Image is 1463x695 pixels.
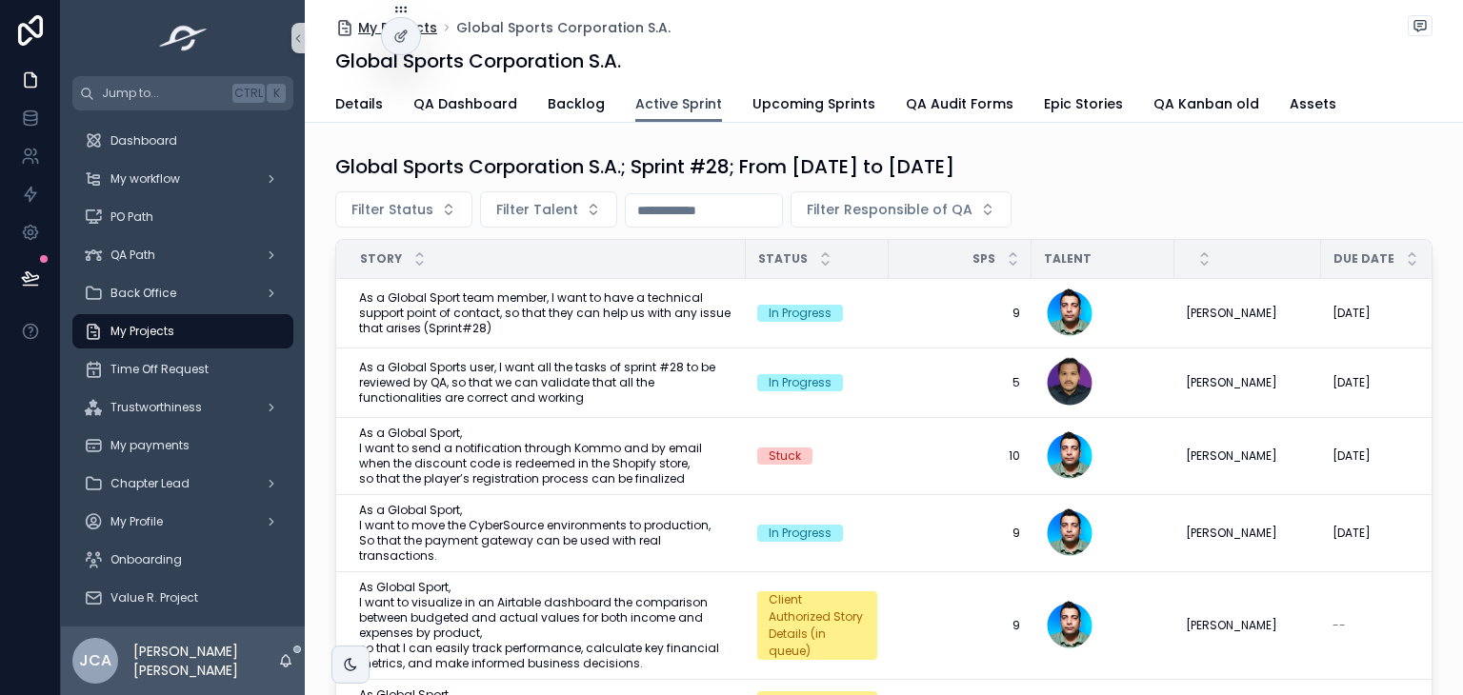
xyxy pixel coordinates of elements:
[72,314,293,348] a: My Projects
[72,76,293,110] button: Jump to...CtrlK
[1186,618,1310,633] a: [PERSON_NAME]
[480,191,617,228] button: Select Button
[456,18,671,37] a: Global Sports Corporation S.A.
[548,94,605,113] span: Backlog
[413,94,517,113] span: QA Dashboard
[413,87,517,125] a: QA Dashboard
[1153,87,1259,125] a: QA Kanban old
[133,642,278,680] p: [PERSON_NAME] [PERSON_NAME]
[1186,618,1277,633] span: [PERSON_NAME]
[359,580,734,671] a: As Global Sport, I want to visualize in an Airtable dashboard the comparison between budgeted and...
[110,248,155,263] span: QA Path
[359,290,734,336] a: As a Global Sport team member, I want to have a technical support point of contact, so that they ...
[358,18,437,37] span: My Projects
[1333,306,1453,321] a: [DATE]
[757,447,877,465] a: Stuck
[496,200,578,219] span: Filter Talent
[900,526,1020,541] a: 9
[110,286,176,301] span: Back Office
[351,200,433,219] span: Filter Status
[335,48,621,74] h1: Global Sports Corporation S.A.
[359,503,734,564] a: As a Global Sport, I want to move the CyberSource environments to production, So that the payment...
[335,94,383,113] span: Details
[1333,448,1453,464] a: [DATE]
[72,543,293,577] a: Onboarding
[1153,94,1259,113] span: QA Kanban old
[1186,375,1277,390] span: [PERSON_NAME]
[269,86,284,101] span: K
[548,87,605,125] a: Backlog
[232,84,265,103] span: Ctrl
[1044,94,1123,113] span: Epic Stories
[1186,526,1277,541] span: [PERSON_NAME]
[752,87,875,125] a: Upcoming Sprints
[1186,375,1310,390] a: [PERSON_NAME]
[72,390,293,425] a: Trustworthiness
[1333,526,1371,541] span: [DATE]
[72,505,293,539] a: My Profile
[1333,618,1346,633] span: --
[72,162,293,196] a: My workflow
[1333,375,1453,390] a: [DATE]
[757,374,877,391] a: In Progress
[900,618,1020,633] a: 9
[72,276,293,310] a: Back Office
[1333,618,1453,633] a: --
[110,133,177,149] span: Dashboard
[72,352,293,387] a: Time Off Request
[757,305,877,322] a: In Progress
[72,467,293,501] a: Chapter Lead
[110,362,209,377] span: Time Off Request
[900,448,1020,464] a: 10
[110,552,182,567] span: Onboarding
[900,375,1020,390] a: 5
[1186,448,1310,464] a: [PERSON_NAME]
[1333,526,1453,541] a: [DATE]
[906,87,1013,125] a: QA Audit Forms
[72,124,293,158] a: Dashboard
[635,94,722,113] span: Active Sprint
[335,87,383,125] a: Details
[752,94,875,113] span: Upcoming Sprints
[900,306,1020,321] a: 9
[110,209,153,225] span: PO Path
[72,428,293,463] a: My payments
[906,94,1013,113] span: QA Audit Forms
[102,86,225,101] span: Jump to...
[635,87,722,123] a: Active Sprint
[110,438,190,453] span: My payments
[110,324,174,339] span: My Projects
[1186,306,1277,321] span: [PERSON_NAME]
[72,238,293,272] a: QA Path
[769,305,832,322] div: In Progress
[110,171,180,187] span: My workflow
[972,251,995,267] span: SPs
[1044,251,1092,267] span: Talent
[335,18,437,37] a: My Projects
[769,374,832,391] div: In Progress
[1290,94,1336,113] span: Assets
[335,191,472,228] button: Select Button
[110,590,198,606] span: Value R. Project
[1044,87,1123,125] a: Epic Stories
[359,360,734,406] a: As a Global Sports user, I want all the tasks of sprint #28 to be reviewed by QA, so that we can ...
[72,581,293,615] a: Value R. Project
[110,514,163,529] span: My Profile
[1333,306,1371,321] span: [DATE]
[359,426,734,486] a: As a Global Sport, I want to send a notification through Kommo and by email when the discount cod...
[769,525,832,542] div: In Progress
[1333,448,1371,464] span: [DATE]
[1333,251,1394,267] span: Due Date
[1333,375,1371,390] span: [DATE]
[110,476,190,491] span: Chapter Lead
[769,591,866,660] div: Client Authorized Story Details (in queue)
[1186,526,1310,541] a: [PERSON_NAME]
[1290,87,1336,125] a: Assets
